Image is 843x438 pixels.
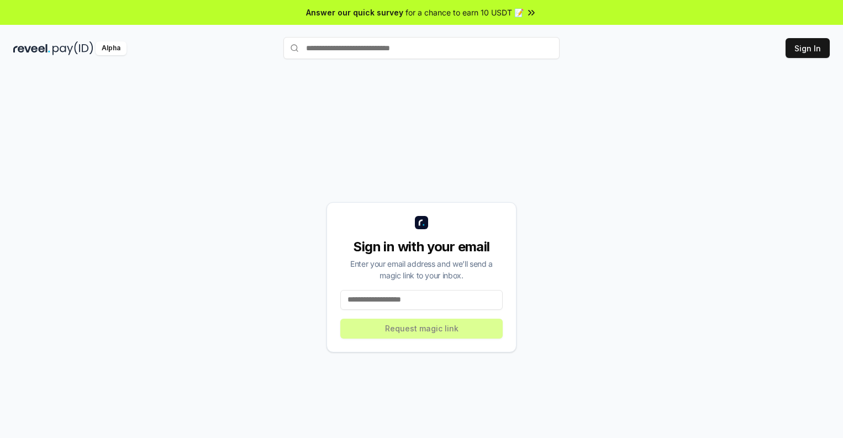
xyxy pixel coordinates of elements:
[340,238,503,256] div: Sign in with your email
[786,38,830,58] button: Sign In
[405,7,524,18] span: for a chance to earn 10 USDT 📝
[96,41,127,55] div: Alpha
[340,258,503,281] div: Enter your email address and we’ll send a magic link to your inbox.
[415,216,428,229] img: logo_small
[52,41,93,55] img: pay_id
[13,41,50,55] img: reveel_dark
[306,7,403,18] span: Answer our quick survey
